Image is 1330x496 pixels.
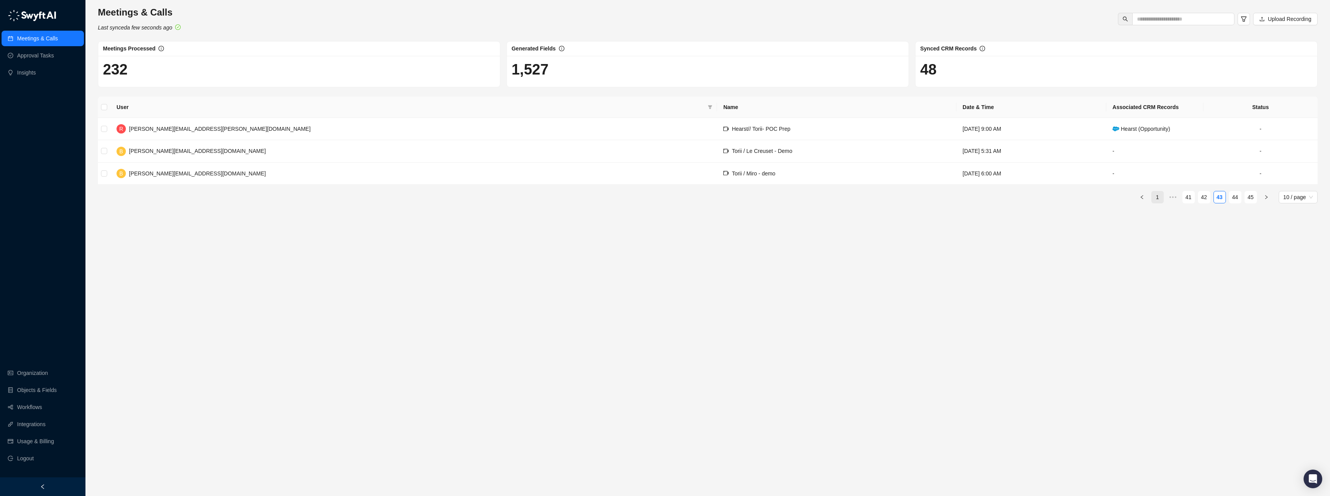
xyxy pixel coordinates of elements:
li: Next Page [1260,191,1273,203]
li: 41 [1182,191,1195,203]
a: Integrations [17,416,45,432]
span: B [119,169,123,178]
td: [DATE] 6:00 AM [956,163,1106,185]
span: filter [708,105,712,109]
span: video-camera [723,126,729,132]
li: Previous 5 Pages [1167,191,1179,203]
th: Date & Time [956,97,1106,118]
img: logo-05li4sbe.png [8,10,56,21]
button: Upload Recording [1253,13,1318,25]
span: info-circle [980,46,985,51]
li: 45 [1245,191,1257,203]
span: Meetings Processed [103,45,155,52]
span: [PERSON_NAME][EMAIL_ADDRESS][PERSON_NAME][DOMAIN_NAME] [129,126,311,132]
a: Meetings & Calls [17,31,58,46]
th: Status [1203,97,1318,118]
span: Torii / Miro - demo [732,170,775,177]
span: 10 / page [1283,191,1313,203]
a: 42 [1198,191,1210,203]
li: 42 [1198,191,1210,203]
span: Logout [17,451,34,466]
a: Insights [17,65,36,80]
span: filter [1241,16,1247,22]
span: left [1140,195,1144,199]
li: 44 [1229,191,1241,203]
span: [PERSON_NAME][EMAIL_ADDRESS][DOMAIN_NAME] [129,170,266,177]
h3: Meetings & Calls [98,6,181,19]
span: R [119,125,123,133]
a: 44 [1229,191,1241,203]
span: Generated Fields [512,45,556,52]
span: info-circle [158,46,164,51]
div: Page Size [1279,191,1318,203]
th: Name [717,97,956,118]
td: - [1106,140,1203,162]
span: video-camera [723,148,729,154]
td: - [1203,163,1318,185]
a: Objects & Fields [17,382,57,398]
button: left [1136,191,1148,203]
span: check-circle [175,24,181,30]
span: Hearst (Opportunity) [1112,126,1170,132]
span: filter [706,101,714,113]
span: ••• [1167,191,1179,203]
a: 43 [1214,191,1226,203]
td: [DATE] 5:31 AM [956,140,1106,162]
a: 45 [1245,191,1257,203]
h1: 48 [920,61,1313,78]
a: Approval Tasks [17,48,54,63]
span: upload [1259,16,1265,22]
h1: 1,527 [512,61,904,78]
th: Associated CRM Records [1106,97,1203,118]
button: right [1260,191,1273,203]
span: video-camera [723,170,729,176]
span: Torii / Le Creuset - Demo [732,148,792,154]
span: User [117,103,705,111]
a: 41 [1183,191,1194,203]
a: 1 [1152,191,1163,203]
li: Previous Page [1136,191,1148,203]
span: Upload Recording [1268,15,1311,23]
td: - [1203,118,1318,140]
li: 1 [1151,191,1164,203]
i: Last synced a few seconds ago [98,24,172,31]
td: - [1203,140,1318,162]
span: search [1123,16,1128,22]
td: [DATE] 9:00 AM [956,118,1106,140]
span: Hearst// Torii- POC Prep [732,126,790,132]
span: right [1264,195,1269,199]
span: [PERSON_NAME][EMAIL_ADDRESS][DOMAIN_NAME] [129,148,266,154]
span: left [40,484,45,489]
li: 43 [1213,191,1226,203]
a: Workflows [17,399,42,415]
span: Synced CRM Records [920,45,977,52]
span: info-circle [559,46,564,51]
div: Open Intercom Messenger [1304,470,1322,488]
a: Organization [17,365,48,381]
span: logout [8,456,13,461]
span: B [119,147,123,156]
a: Usage & Billing [17,434,54,449]
h1: 232 [103,61,495,78]
td: - [1106,163,1203,185]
